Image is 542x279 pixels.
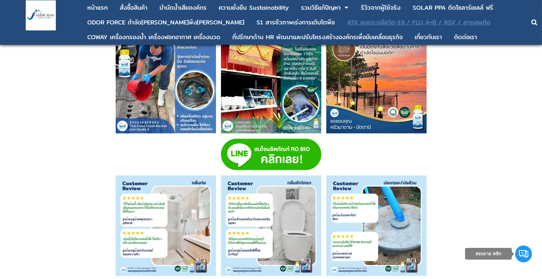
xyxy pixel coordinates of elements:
[87,16,244,29] a: ODOR FORCE กำจัด[PERSON_NAME]พึง[PERSON_NAME]
[116,33,216,133] img: น้ำเสีย กลิ่นส้วม แก้ส้วมเหม็น วิธีดับกลิ่นห้องน้ำ ห้องน้ำเหม็น กำจัดกลิ่นเหม็น วิธีบำบัดน้ำเสีย ...
[347,19,491,25] div: ATK ชุดตรวจโควิด-19 / FLU A+B / RSV / สารเสพติด
[116,176,216,276] img: กำจัดกลิ่นเหม็น ห้องน้ำมีกลิ่น ห้องน้ำเหม็น ท่อน้ำทิ้งเหม็น แก้ท่อตัน น้ำเสีย บำบัดนํ้าเสีย บำบัด...
[159,1,207,14] a: บําบัดน้ำเสียองค์กร
[301,5,341,11] div: รวมวิธีแก้ปัญหา
[221,176,321,276] img: กำจัดกลิ่นเหม็น ห้องน้ำมีกลิ่น ห้องน้ำเหม็น ท่อน้ำทิ้งเหม็น แก้ท่อตัน น้ำเสีย บำบัดนํ้าเสีย บำบัด...
[87,34,220,40] div: COWAY เครื่องกรองน้ำ เครื่องฟอกอากาศ เครื่องนวด
[413,5,493,11] div: SOLAR PPA ติดโซลาร์เซลล์ ฟรี
[120,1,147,14] a: สั่งซื้อสินค้า
[26,0,56,30] img: large-1644130236041.jpg
[301,1,341,14] a: รวมวิธีแก้ปัญหา
[159,5,207,11] div: บําบัดน้ำเสียองค์กร
[361,5,401,11] div: รีวิวจากผู้ใช้จริง
[454,31,477,43] a: ติดต่อเรา
[326,176,427,276] img: กำจัดกลิ่นเหม็น ห้องน้ำมีกลิ่น ห้องน้ำเหม็น ท่อน้ำทิ้งเหม็น แก้ท่อตัน น้ำเสีย บำบัดนํ้าเสีย บำบัด...
[361,1,401,14] a: รีวิวจากผู้ใช้จริง
[87,19,244,25] div: ODOR FORCE กำจัด[PERSON_NAME]พึง[PERSON_NAME]
[120,5,147,11] div: สั่งซื้อสินค้า
[415,34,442,40] div: เกี่ยวกับเรา
[256,16,335,29] a: S1 สารชีวภาพเร่งการเติบโตพืช
[326,33,427,133] img: น้ำเสีย กลิ่นส้วม แก้ส้วมเหม็น วิธีดับกลิ่นห้องน้ำ ห้องน้ำเหม็น กำจัดกลิ่นเหม็น วิธีบำบัดน้ำเสีย ...
[232,31,403,43] a: ที่ปรึกษาด้าน HR พัฒนาและปรับโครงสร้างองค์กรเพื่อขับเคลื่อนธุรกิจ
[347,16,491,29] a: ATK ชุดตรวจโควิด-19 / FLU A+B / RSV / สารเสพติด
[87,31,220,43] a: COWAY เครื่องกรองน้ำ เครื่องฟอกอากาศ เครื่องนวด
[87,1,108,14] a: หน้าแรก
[232,34,403,40] div: ที่ปรึกษาด้าน HR พัฒนาและปรับโครงสร้างองค์กรเพื่อขับเคลื่อนธุรกิจ
[219,5,289,11] div: ความยั่งยืน Sustainability
[413,1,493,14] a: SOLAR PPA ติดโซลาร์เซลล์ ฟรี
[87,5,108,11] div: หน้าแรก
[476,251,502,256] span: สอบถาม คลิก
[415,31,442,43] a: เกี่ยวกับเรา
[454,34,477,40] div: ติดต่อเรา
[256,19,335,25] div: S1 สารชีวภาพเร่งการเติบโตพืช
[221,33,321,133] img: น้ำเสีย กลิ่นส้วม แก้ส้วมเหม็น วิธีดับกลิ่นห้องน้ำ ห้องน้ำเหม็น กำจัดกลิ่นเหม็น วิธีบำบัดน้ำเสีย ...
[219,1,289,14] a: ความยั่งยืน Sustainability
